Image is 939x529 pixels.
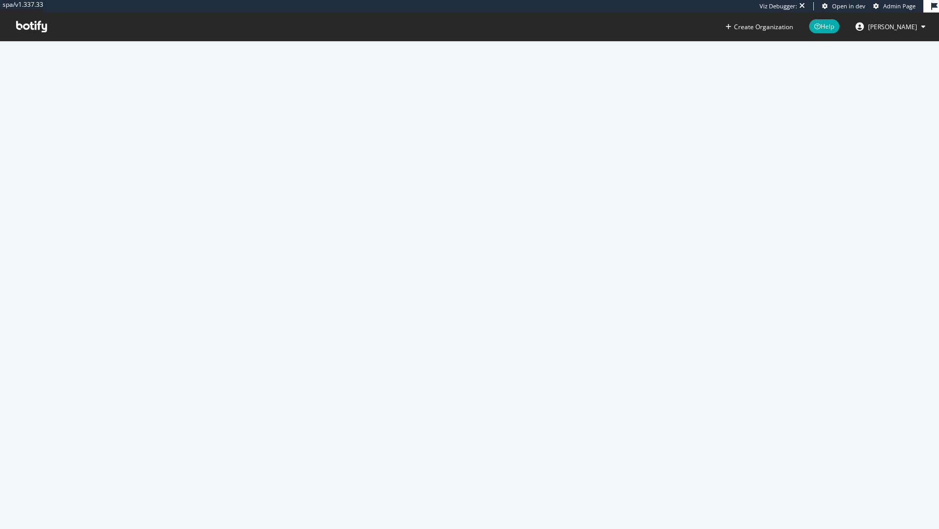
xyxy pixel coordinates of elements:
[868,22,917,31] span: dalton
[809,19,839,33] span: Help
[847,18,934,35] button: [PERSON_NAME]
[873,2,916,10] a: Admin Page
[760,2,797,10] div: Viz Debugger:
[822,2,865,10] a: Open in dev
[725,22,793,32] button: Create Organization
[832,2,865,10] span: Open in dev
[883,2,916,10] span: Admin Page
